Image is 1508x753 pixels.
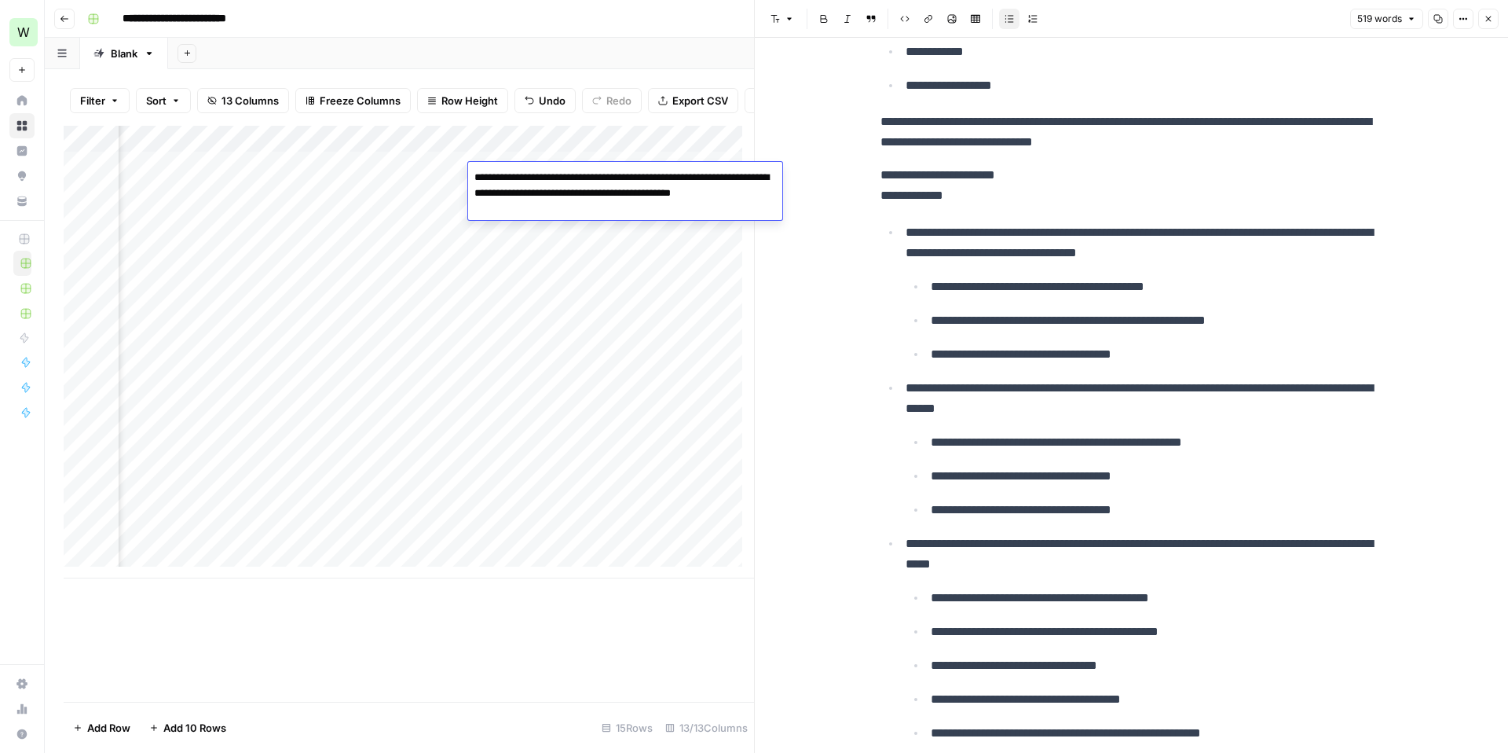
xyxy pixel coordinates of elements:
[146,93,167,108] span: Sort
[539,93,565,108] span: Undo
[595,715,659,740] div: 15 Rows
[163,720,226,736] span: Add 10 Rows
[582,88,642,113] button: Redo
[87,720,130,736] span: Add Row
[9,113,35,138] a: Browse
[9,696,35,722] a: Usage
[9,671,35,696] a: Settings
[9,722,35,747] button: Help + Support
[17,23,30,42] span: W
[9,88,35,113] a: Home
[606,93,631,108] span: Redo
[417,88,508,113] button: Row Height
[70,88,130,113] button: Filter
[1357,12,1402,26] span: 519 words
[648,88,738,113] button: Export CSV
[659,715,754,740] div: 13/13 Columns
[514,88,576,113] button: Undo
[80,38,168,69] a: Blank
[64,715,140,740] button: Add Row
[295,88,411,113] button: Freeze Columns
[111,46,137,61] div: Blank
[80,93,105,108] span: Filter
[1350,9,1423,29] button: 519 words
[9,189,35,214] a: Your Data
[136,88,191,113] button: Sort
[320,93,401,108] span: Freeze Columns
[672,93,728,108] span: Export CSV
[197,88,289,113] button: 13 Columns
[441,93,498,108] span: Row Height
[9,13,35,52] button: Workspace: Workspace1
[9,138,35,163] a: Insights
[221,93,279,108] span: 13 Columns
[9,163,35,189] a: Opportunities
[140,715,236,740] button: Add 10 Rows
